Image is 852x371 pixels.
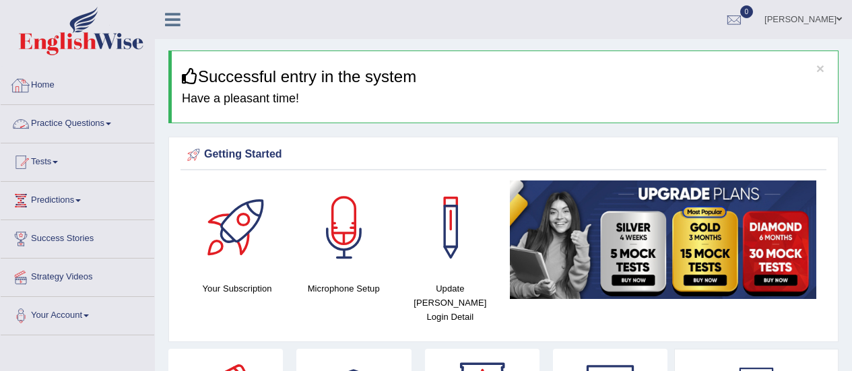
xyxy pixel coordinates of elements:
h4: Update [PERSON_NAME] Login Detail [403,281,496,324]
h3: Successful entry in the system [182,68,828,86]
a: Practice Questions [1,105,154,139]
a: Your Account [1,297,154,331]
a: Tests [1,143,154,177]
a: Predictions [1,182,154,215]
a: Home [1,67,154,100]
h4: Your Subscription [191,281,284,296]
h4: Microphone Setup [297,281,390,296]
div: Getting Started [184,145,823,165]
button: × [816,61,824,75]
a: Strategy Videos [1,259,154,292]
span: 0 [740,5,754,18]
h4: Have a pleasant time! [182,92,828,106]
img: small5.jpg [510,180,816,299]
a: Success Stories [1,220,154,254]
